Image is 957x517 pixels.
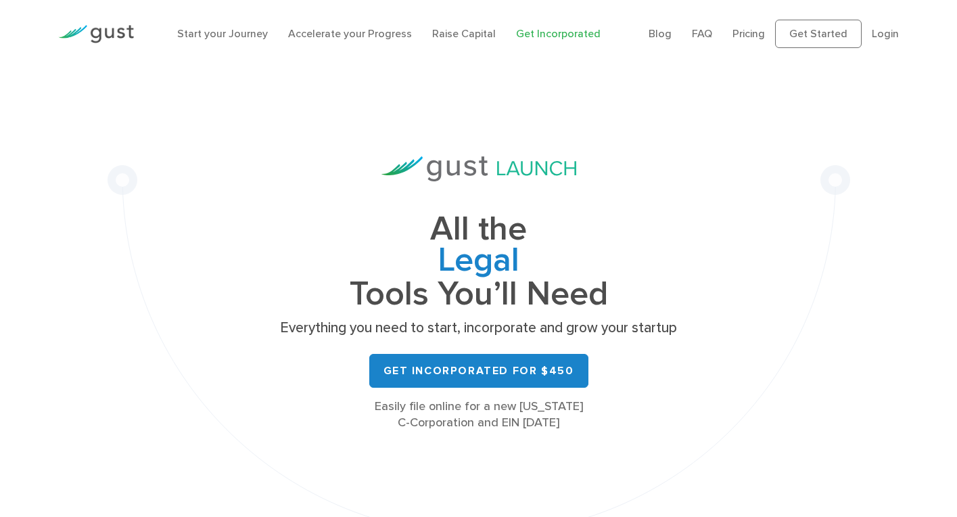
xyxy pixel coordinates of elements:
h1: All the Tools You’ll Need [276,214,682,309]
a: Get Incorporated for $450 [369,354,588,388]
a: Accelerate your Progress [288,27,412,40]
a: Pricing [732,27,765,40]
a: FAQ [692,27,712,40]
a: Blog [649,27,672,40]
span: Legal [276,245,682,279]
a: Get Incorporated [516,27,601,40]
img: Gust Launch Logo [381,156,576,181]
div: Easily file online for a new [US_STATE] C-Corporation and EIN [DATE] [276,399,682,431]
a: Start your Journey [177,27,268,40]
a: Raise Capital [432,27,496,40]
img: Gust Logo [58,25,134,43]
a: Login [872,27,899,40]
p: Everything you need to start, incorporate and grow your startup [276,319,682,338]
a: Get Started [775,20,862,48]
